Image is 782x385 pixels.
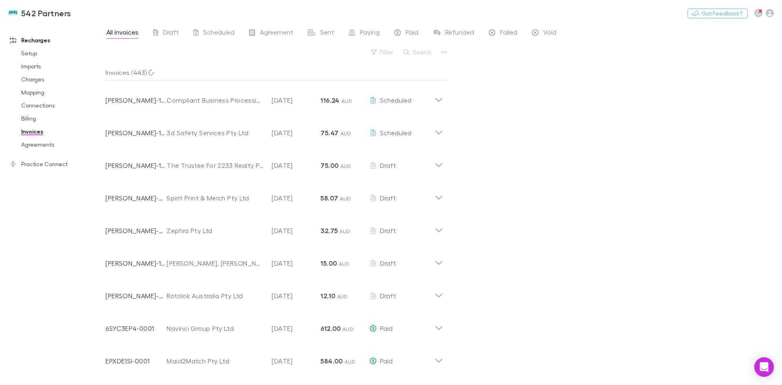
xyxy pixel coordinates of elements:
[167,356,264,366] div: Maid2Match Pty Ltd
[99,178,450,211] div: [PERSON_NAME]-0905Spirit Print & Merch Pty Ltd[DATE]58.07 AUDDraft
[345,359,356,365] span: AUD
[13,138,110,151] a: Agreements
[321,96,339,104] strong: 116.24
[380,194,396,202] span: Draft
[321,357,343,365] strong: 584.00
[167,193,264,203] div: Spirit Print & Merch Pty Ltd
[99,276,450,309] div: [PERSON_NAME]-0282Rotolok Australia Pty Ltd[DATE]12.10 AUDDraft
[321,324,340,332] strong: 612.00
[105,226,167,235] p: [PERSON_NAME]-0438
[340,163,351,169] span: AUD
[367,47,398,57] button: Filter
[260,28,293,39] span: Agreement
[105,95,167,105] p: [PERSON_NAME]-1118
[380,324,393,332] span: Paid
[380,227,396,234] span: Draft
[8,8,18,18] img: 542 Partners's Logo
[13,73,110,86] a: Charges
[272,128,321,138] p: [DATE]
[380,96,411,104] span: Scheduled
[105,323,167,333] p: 6SYC3EP4-0001
[2,158,110,171] a: Practice Connect
[380,129,411,136] span: Scheduled
[339,261,350,267] span: AUD
[105,291,167,301] p: [PERSON_NAME]-0282
[321,227,338,235] strong: 32.75
[163,28,179,39] span: Draft
[543,28,556,39] span: Void
[13,99,110,112] a: Connections
[321,259,337,267] strong: 15.00
[2,34,110,47] a: Recharges
[445,28,474,39] span: Refunded
[321,129,338,137] strong: 75.47
[99,146,450,178] div: [PERSON_NAME]-1114The Trustee For 2233 Realty Property Management Unit Trust[DATE]75.00 AUDDraft
[360,28,380,39] span: Paying
[99,244,450,276] div: [PERSON_NAME]-1008[PERSON_NAME], [PERSON_NAME][DATE]15.00 AUDDraft
[167,323,264,333] div: Navinci Group Pty Ltd
[272,258,321,268] p: [DATE]
[272,291,321,301] p: [DATE]
[99,341,450,374] div: EPXDE1SI-0001Maid2Match Pty Ltd[DATE]584.00 AUDPaid
[340,228,351,234] span: AUD
[343,326,354,332] span: AUD
[167,161,264,170] div: The Trustee For 2233 Realty Property Management Unit Trust
[380,292,396,299] span: Draft
[406,28,418,39] span: Paid
[321,161,338,169] strong: 75.00
[272,193,321,203] p: [DATE]
[380,161,396,169] span: Draft
[203,28,235,39] span: Scheduled
[3,3,76,23] a: 542 Partners
[337,293,348,299] span: AUD
[99,211,450,244] div: [PERSON_NAME]-0438Zephra Pty Ltd[DATE]32.75 AUDDraft
[13,60,110,73] a: Imports
[105,128,167,138] p: [PERSON_NAME]-1117
[105,161,167,170] p: [PERSON_NAME]-1114
[99,309,450,341] div: 6SYC3EP4-0001Navinci Group Pty Ltd[DATE]612.00 AUDPaid
[167,258,264,268] div: [PERSON_NAME], [PERSON_NAME]
[167,95,264,105] div: Compliant Business Processing Pty. Ltd.
[13,47,110,60] a: Setup
[13,86,110,99] a: Mapping
[105,193,167,203] p: [PERSON_NAME]-0905
[167,291,264,301] div: Rotolok Australia Pty Ltd
[105,356,167,366] p: EPXDE1SI-0001
[380,357,393,365] span: Paid
[167,226,264,235] div: Zephra Pty Ltd
[272,161,321,170] p: [DATE]
[500,28,517,39] span: Failed
[754,357,774,377] div: Open Intercom Messenger
[106,28,138,39] span: All invoices
[272,323,321,333] p: [DATE]
[340,130,351,136] span: AUD
[341,98,352,104] span: AUD
[321,194,338,202] strong: 58.07
[380,259,396,267] span: Draft
[13,112,110,125] a: Billing
[400,47,437,57] button: Search
[688,9,748,18] button: Got Feedback?
[272,356,321,366] p: [DATE]
[21,8,71,18] h3: 542 Partners
[272,95,321,105] p: [DATE]
[272,226,321,235] p: [DATE]
[13,125,110,138] a: Invoices
[340,196,351,202] span: AUD
[321,292,335,300] strong: 12.10
[320,28,334,39] span: Sent
[167,128,264,138] div: 3d Safety Services Pty Ltd
[99,113,450,146] div: [PERSON_NAME]-11173d Safety Services Pty Ltd[DATE]75.47 AUDScheduled
[105,258,167,268] p: [PERSON_NAME]-1008
[99,81,450,113] div: [PERSON_NAME]-1118Compliant Business Processing Pty. Ltd.[DATE]116.24 AUDScheduled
